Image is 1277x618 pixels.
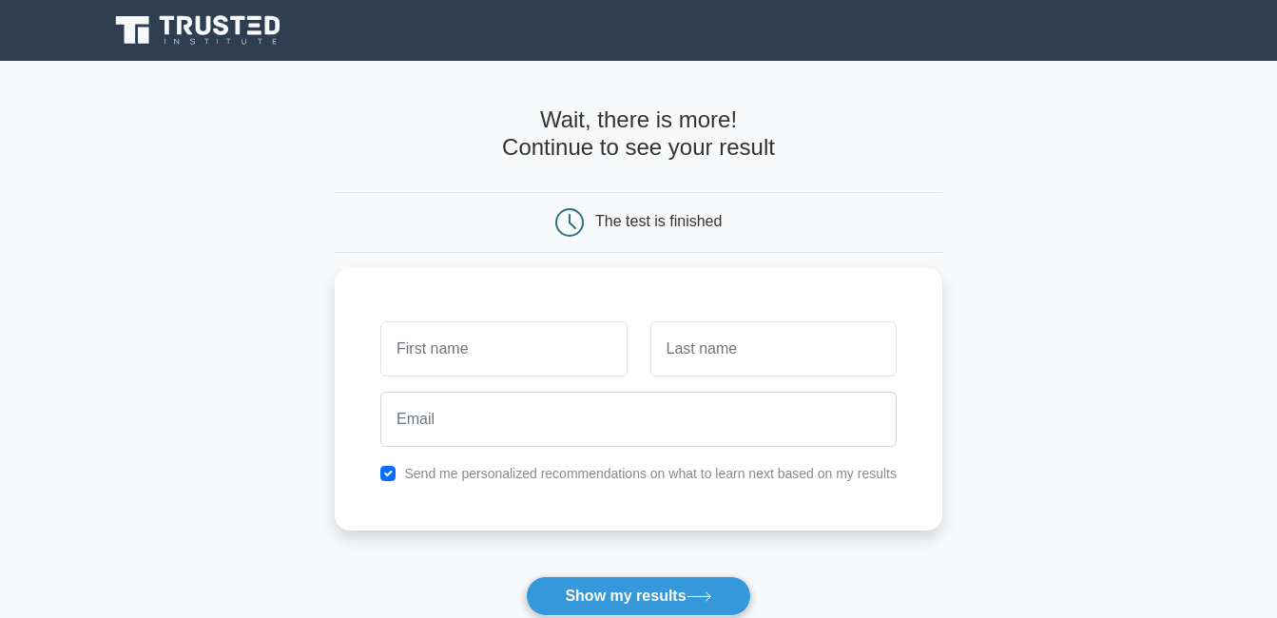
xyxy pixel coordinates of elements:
h4: Wait, there is more! Continue to see your result [335,106,942,162]
input: Email [380,392,897,447]
input: First name [380,321,627,377]
button: Show my results [526,576,750,616]
input: Last name [650,321,897,377]
div: The test is finished [595,213,722,229]
label: Send me personalized recommendations on what to learn next based on my results [404,466,897,481]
